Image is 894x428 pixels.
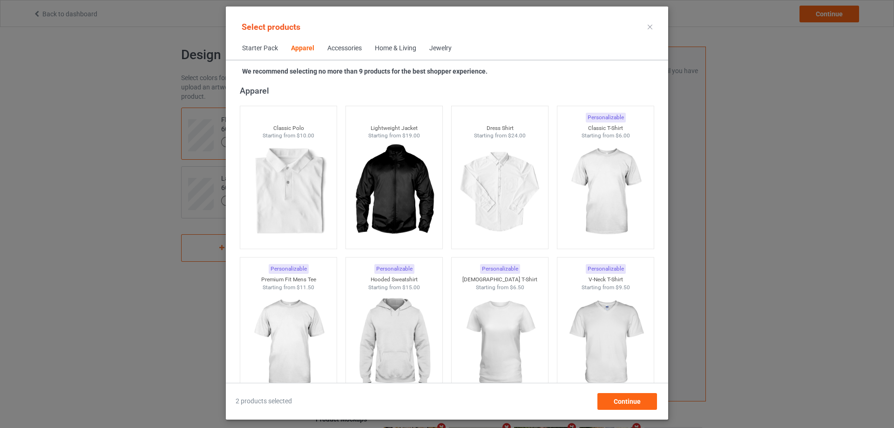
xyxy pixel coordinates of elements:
div: Premium Fit Mens Tee [240,276,337,284]
div: Starting from [452,284,549,292]
span: 2 products selected [236,397,292,406]
span: $9.50 [616,284,630,291]
div: Lightweight Jacket [346,124,443,132]
span: $15.00 [402,284,420,291]
div: Personalizable [586,113,626,122]
div: Starting from [346,132,443,140]
div: Starting from [557,284,654,292]
div: Jewelry [429,44,452,53]
span: $6.50 [510,284,524,291]
div: Personalizable [586,264,626,274]
span: $6.00 [616,132,630,139]
span: Continue [614,398,641,405]
span: Starter Pack [236,37,284,60]
div: Starting from [346,284,443,292]
div: V-Neck T-Shirt [557,276,654,284]
div: Hooded Sweatshirt [346,276,443,284]
img: regular.jpg [352,140,436,244]
div: Accessories [327,44,362,53]
img: regular.jpg [458,291,542,395]
div: Personalizable [480,264,520,274]
div: Starting from [557,132,654,140]
img: regular.jpg [458,140,542,244]
div: Classic T-Shirt [557,124,654,132]
div: Classic Polo [240,124,337,132]
span: $19.00 [402,132,420,139]
div: Apparel [291,44,314,53]
div: Starting from [452,132,549,140]
span: $11.50 [297,284,314,291]
div: Home & Living [375,44,416,53]
img: regular.jpg [247,140,330,244]
span: $24.00 [508,132,526,139]
div: [DEMOGRAPHIC_DATA] T-Shirt [452,276,549,284]
div: Continue [597,393,657,410]
div: Personalizable [374,264,414,274]
img: regular.jpg [352,291,436,395]
div: Starting from [240,284,337,292]
div: Personalizable [269,264,309,274]
img: regular.jpg [564,291,647,395]
div: Starting from [240,132,337,140]
span: $10.00 [297,132,314,139]
img: regular.jpg [247,291,330,395]
strong: We recommend selecting no more than 9 products for the best shopper experience. [242,68,488,75]
div: Apparel [240,85,658,96]
span: Select products [242,22,300,32]
img: regular.jpg [564,140,647,244]
div: Dress Shirt [452,124,549,132]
